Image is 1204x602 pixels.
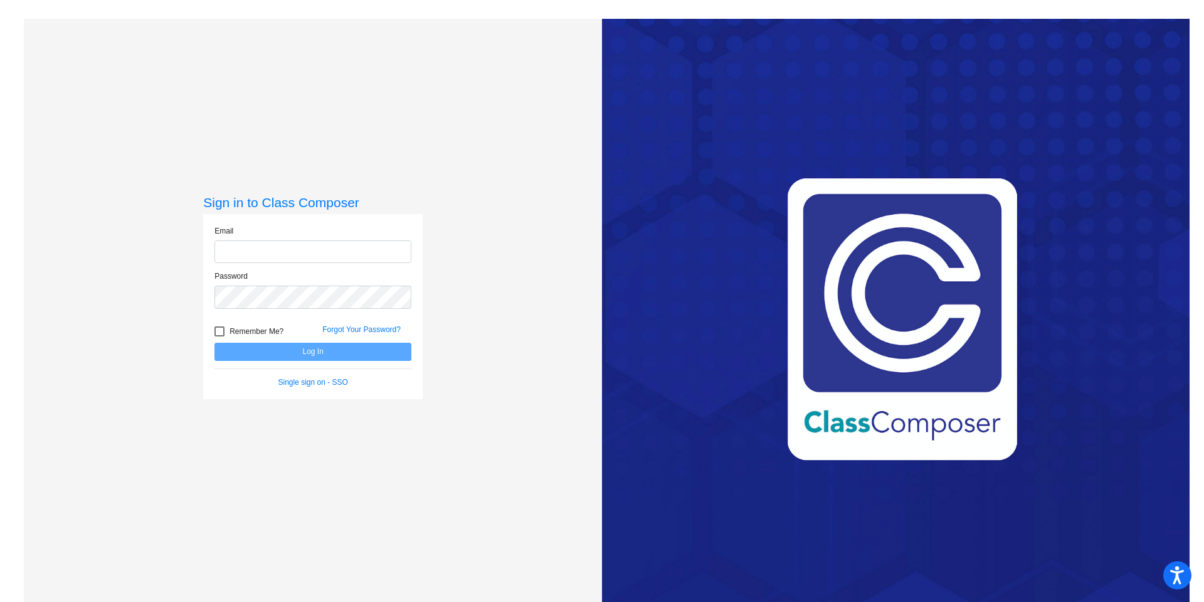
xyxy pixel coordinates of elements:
label: Password [214,271,248,282]
a: Single sign on - SSO [278,378,348,387]
h3: Sign in to Class Composer [203,195,423,210]
button: Log In [214,343,411,361]
a: Forgot Your Password? [322,325,401,334]
label: Email [214,225,233,237]
span: Remember Me? [230,324,283,339]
